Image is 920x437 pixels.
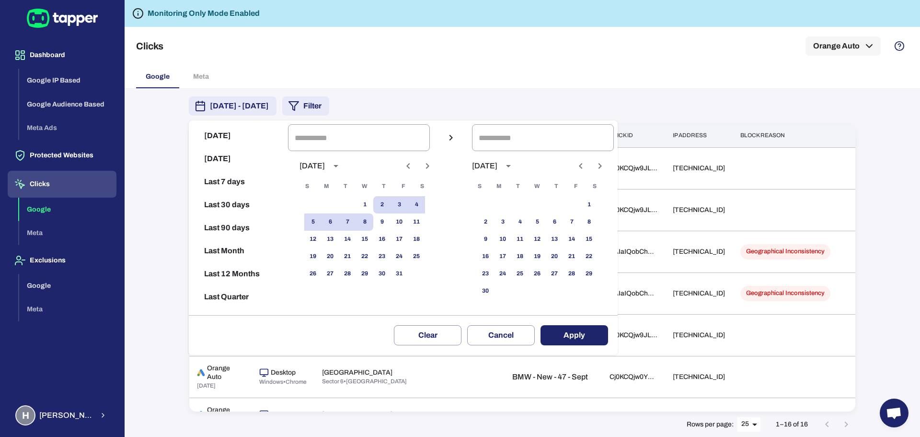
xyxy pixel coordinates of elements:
button: 17 [494,248,511,265]
button: 27 [322,265,339,283]
button: 26 [304,265,322,283]
button: 21 [563,248,580,265]
button: 13 [546,231,563,248]
button: 24 [494,265,511,283]
button: 30 [477,283,494,300]
span: Saturday [414,177,431,196]
button: 12 [529,231,546,248]
button: 14 [339,231,356,248]
button: Next month [419,158,436,174]
button: 15 [356,231,373,248]
button: Last 90 days [193,216,284,239]
button: Last Quarter [193,285,284,308]
span: Tuesday [337,177,354,196]
button: 31 [391,265,408,283]
button: 11 [511,231,529,248]
button: 23 [477,265,494,283]
button: 9 [477,231,494,248]
span: Tuesday [509,177,527,196]
button: calendar view is open, switch to year view [328,158,344,174]
button: 23 [373,248,391,265]
button: 26 [529,265,546,283]
span: Monday [490,177,507,196]
button: 20 [546,248,563,265]
div: [DATE] [472,161,497,171]
span: Sunday [299,177,316,196]
button: 7 [339,213,356,231]
button: 4 [408,196,425,213]
button: 10 [494,231,511,248]
button: Last 12 Months [193,262,284,285]
span: Friday [394,177,412,196]
button: 27 [546,265,563,283]
button: 24 [391,248,408,265]
button: 28 [339,265,356,283]
button: 21 [339,248,356,265]
button: 3 [391,196,408,213]
button: 10 [391,213,408,231]
button: Last Month [193,239,284,262]
button: 14 [563,231,580,248]
button: Apply [540,325,608,345]
div: [DATE] [299,161,325,171]
button: Cancel [467,325,535,345]
button: Last 30 days [193,193,284,216]
button: 30 [373,265,391,283]
button: 2 [477,213,494,231]
button: 25 [408,248,425,265]
button: [DATE] [193,147,284,170]
button: Last 7 days [193,170,284,193]
button: 7 [563,213,580,231]
span: Wednesday [356,177,373,196]
button: 15 [580,231,598,248]
button: 22 [580,248,598,265]
button: 5 [529,213,546,231]
button: 19 [529,248,546,265]
button: 9 [373,213,391,231]
button: 19 [304,248,322,265]
button: Previous month [400,158,416,174]
button: 2 [373,196,391,213]
span: Monday [318,177,335,196]
button: [DATE] [193,124,284,147]
button: 28 [563,265,580,283]
button: 22 [356,248,373,265]
button: 18 [408,231,425,248]
button: 16 [373,231,391,248]
span: Friday [567,177,584,196]
button: 11 [408,213,425,231]
button: 8 [580,213,598,231]
span: Wednesday [529,177,546,196]
span: Thursday [375,177,392,196]
button: 8 [356,213,373,231]
button: 1 [356,196,373,213]
span: Saturday [586,177,603,196]
button: 25 [511,265,529,283]
button: 1 [580,196,598,213]
button: calendar view is open, switch to year view [500,158,517,174]
span: Sunday [471,177,488,196]
button: 29 [356,265,373,283]
button: 3 [494,213,511,231]
button: 29 [580,265,598,283]
button: 16 [477,248,494,265]
div: Open chat [880,399,908,427]
button: 17 [391,231,408,248]
button: 5 [304,213,322,231]
button: Next month [592,158,608,174]
button: 4 [511,213,529,231]
button: 6 [322,213,339,231]
span: Thursday [548,177,565,196]
button: Clear [394,325,461,345]
button: 6 [546,213,563,231]
button: 12 [304,231,322,248]
button: 20 [322,248,339,265]
button: Reset [193,308,284,331]
button: 18 [511,248,529,265]
button: Previous month [573,158,589,174]
button: 13 [322,231,339,248]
